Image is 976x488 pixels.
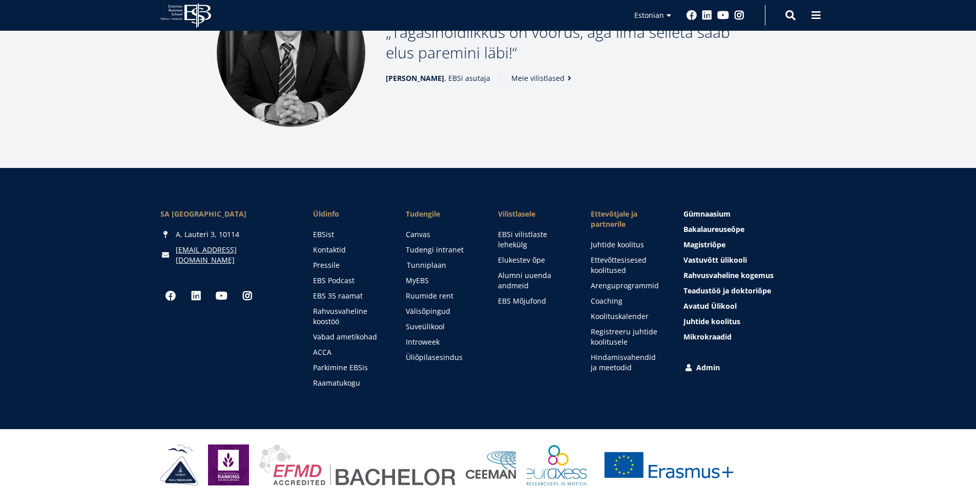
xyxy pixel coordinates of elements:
[591,327,663,347] a: Registreeru juhtide koolitusele
[186,286,206,306] a: Linkedin
[313,378,385,388] a: Raamatukogu
[313,275,385,286] a: EBS Podcast
[313,347,385,357] a: ACCA
[717,10,729,20] a: Youtube
[683,224,744,234] span: Bakalaureuseõpe
[406,275,478,286] a: MyEBS
[406,322,478,332] a: Suveülikool
[683,332,732,342] span: Mikrokraadid
[527,444,587,485] img: EURAXESS
[313,229,385,240] a: EBSist
[683,332,816,342] a: Mikrokraadid
[313,332,385,342] a: Vabad ametikohad
[683,301,816,311] a: Avatud Ülikool
[498,209,570,219] span: Vilistlasele
[734,10,744,20] a: Instagram
[683,316,740,326] span: Juhtide koolitus
[683,255,816,265] a: Vastuvõtt ülikooli
[597,444,740,485] img: Erasmus+
[683,209,731,219] span: Gümnaasium
[683,286,816,296] a: Teadustöö ja doktoriõpe
[386,22,760,63] p: Tagasihoidlikkus on voorus, aga ilma selleta saab elus paremini läbi!
[237,286,258,306] a: Instagram
[498,270,570,291] a: Alumni uuenda andmeid
[386,73,490,83] span: , EBSi asutaja
[160,444,198,485] img: HAKA
[313,306,385,327] a: Rahvusvaheline koostöö
[683,270,774,280] span: Rahvusvaheline kogemus
[498,229,570,250] a: EBSi vilistlaste lehekülg
[386,73,444,83] strong: [PERSON_NAME]
[597,444,740,485] a: Erasmus +
[160,209,293,219] div: SA [GEOGRAPHIC_DATA]
[176,245,293,265] a: [EMAIL_ADDRESS][DOMAIN_NAME]
[498,255,570,265] a: Elukestev õpe
[407,260,479,270] a: Tunniplaan
[683,286,771,295] span: Teadustöö ja doktoriõpe
[591,255,663,275] a: Ettevõttesisesed koolitused
[591,311,663,322] a: Koolituskalender
[683,240,725,249] span: Magistriõpe
[498,296,570,306] a: EBS Mõjufond
[313,363,385,373] a: Parkimine EBSis
[406,291,478,301] a: Ruumide rent
[683,240,816,250] a: Magistriõpe
[160,229,293,240] div: A. Lauteri 3, 10114
[406,229,478,240] a: Canvas
[212,286,232,306] a: Youtube
[683,255,747,265] span: Vastuvõtt ülikooli
[683,301,737,311] span: Avatud Ülikool
[208,444,249,485] img: Eduniversal
[683,316,816,327] a: Juhtide koolitus
[406,209,478,219] a: Tudengile
[591,240,663,250] a: Juhtide koolitus
[683,270,816,281] a: Rahvusvaheline kogemus
[406,352,478,363] a: Üliõpilasesindus
[591,281,663,291] a: Arenguprogrammid
[683,363,816,373] a: Admin
[406,245,478,255] a: Tudengi intranet
[313,291,385,301] a: EBS 35 raamat
[511,73,575,83] a: Meie vilistlased
[683,209,816,219] a: Gümnaasium
[313,260,385,270] a: Pressile
[591,296,663,306] a: Coaching
[259,444,455,485] img: EFMD
[160,286,181,306] a: Facebook
[406,337,478,347] a: Introweek
[683,224,816,235] a: Bakalaureuseõpe
[591,209,663,229] span: Ettevõtjale ja partnerile
[406,306,478,316] a: Välisõpingud
[466,451,516,479] img: Ceeman
[313,245,385,255] a: Kontaktid
[591,352,663,373] a: Hindamisvahendid ja meetodid
[313,209,385,219] span: Üldinfo
[702,10,712,20] a: Linkedin
[687,10,697,20] a: Facebook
